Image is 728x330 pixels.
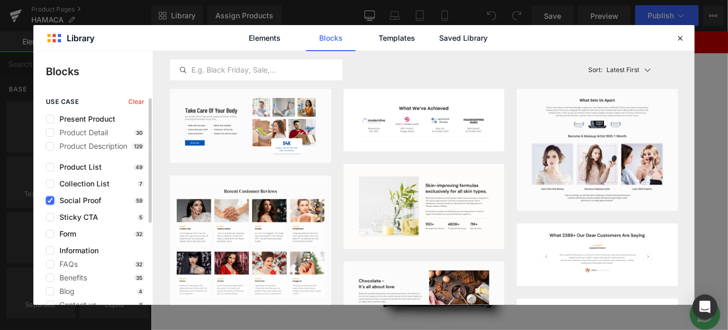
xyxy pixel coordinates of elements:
img: image [517,89,678,211]
a: Templates [372,25,422,51]
p: 49 [134,164,144,170]
p: 32 [134,231,144,237]
span: Social Proof [54,196,101,205]
a: Elements [240,25,289,51]
img: image [344,89,505,149]
p: 4 [137,288,144,294]
p: 32 [134,261,144,267]
span: Present Product [54,115,115,123]
a: Saved Library [439,25,488,51]
p: 59 [134,197,144,204]
img: image [170,175,331,311]
p: 30 [134,129,144,136]
img: image [344,164,505,249]
img: ESTUCHE JUMBO PARA 0.9064 XL CUERO NATURAL 4.0524.XL [164,27,467,329]
span: Blog [54,287,75,296]
img: image [517,223,678,284]
span: and use this template to present it on live store [201,53,451,65]
p: 35 [134,275,144,281]
span: Product Description [54,142,127,150]
button: Latest FirstSort:Latest First [584,51,678,89]
p: 5 [137,214,144,220]
p: 8 [137,302,144,308]
p: Latest First [606,65,639,75]
p: 129 [132,143,144,149]
b: ¡Pide y paga cuando te llegue! [259,7,372,17]
span: Sticky CTA [54,213,98,221]
span: Contact us [54,301,96,309]
div: Open Intercom Messenger [693,294,718,320]
input: E.g. Black Friday, Sale,... [171,64,342,76]
p: 7 [137,181,144,187]
span: Product Detail [54,128,108,137]
span: Collection List [54,180,110,188]
span: FAQs [54,260,78,268]
span: Form [54,230,76,238]
span: Sort: [588,66,602,74]
p: Blocks [46,64,153,79]
span: Assign a product [201,53,266,65]
img: image [170,89,331,163]
span: Clear [128,98,144,105]
span: Information [54,246,99,255]
a: Blocks [306,25,356,51]
span: use case [46,98,79,105]
span: Benefits [54,274,87,282]
span: Product List [54,163,102,171]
